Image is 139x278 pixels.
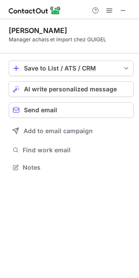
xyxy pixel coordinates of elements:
img: ContactOut v5.3.10 [9,5,61,16]
button: Add to email campaign [9,123,134,139]
button: Find work email [9,144,134,156]
button: Send email [9,102,134,118]
button: Notes [9,161,134,174]
button: AI write personalized message [9,81,134,97]
span: Add to email campaign [24,127,93,134]
span: Send email [24,107,57,114]
span: Find work email [23,146,130,154]
span: AI write personalized message [24,86,117,93]
span: Notes [23,164,130,171]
